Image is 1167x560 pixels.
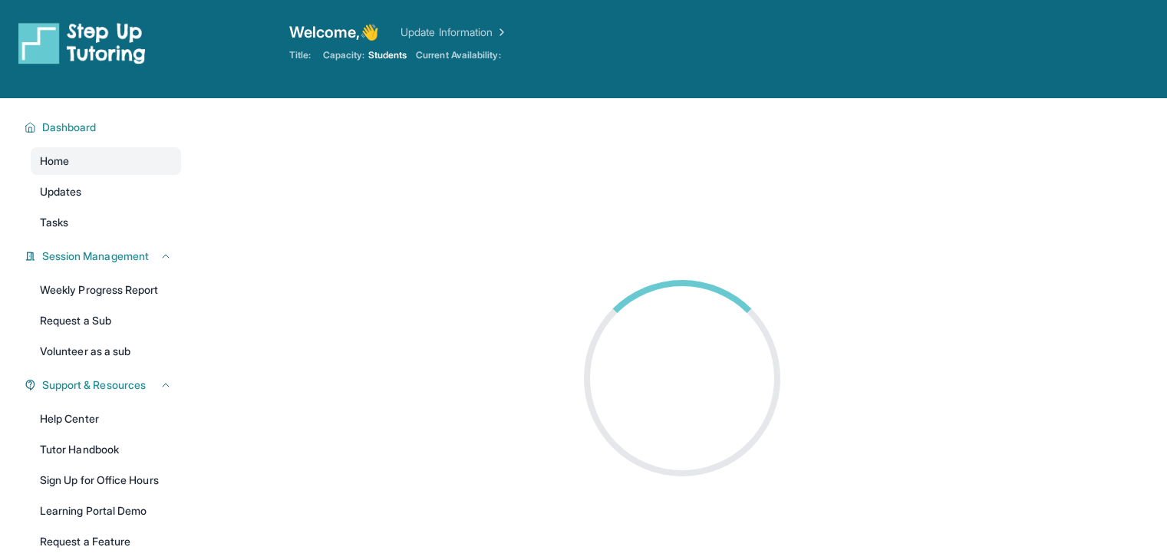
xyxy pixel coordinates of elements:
[31,436,181,463] a: Tutor Handbook
[31,147,181,175] a: Home
[40,215,68,230] span: Tasks
[31,405,181,433] a: Help Center
[416,49,500,61] span: Current Availability:
[31,276,181,304] a: Weekly Progress Report
[31,338,181,365] a: Volunteer as a sub
[42,249,149,264] span: Session Management
[31,307,181,334] a: Request a Sub
[36,120,172,135] button: Dashboard
[40,153,69,169] span: Home
[323,49,365,61] span: Capacity:
[31,497,181,525] a: Learning Portal Demo
[493,25,508,40] img: Chevron Right
[36,377,172,393] button: Support & Resources
[289,49,311,61] span: Title:
[31,466,181,494] a: Sign Up for Office Hours
[42,120,97,135] span: Dashboard
[31,528,181,555] a: Request a Feature
[36,249,172,264] button: Session Management
[42,377,146,393] span: Support & Resources
[401,25,508,40] a: Update Information
[289,21,380,43] span: Welcome, 👋
[18,21,146,64] img: logo
[40,184,82,199] span: Updates
[31,209,181,236] a: Tasks
[368,49,407,61] span: Students
[31,178,181,206] a: Updates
